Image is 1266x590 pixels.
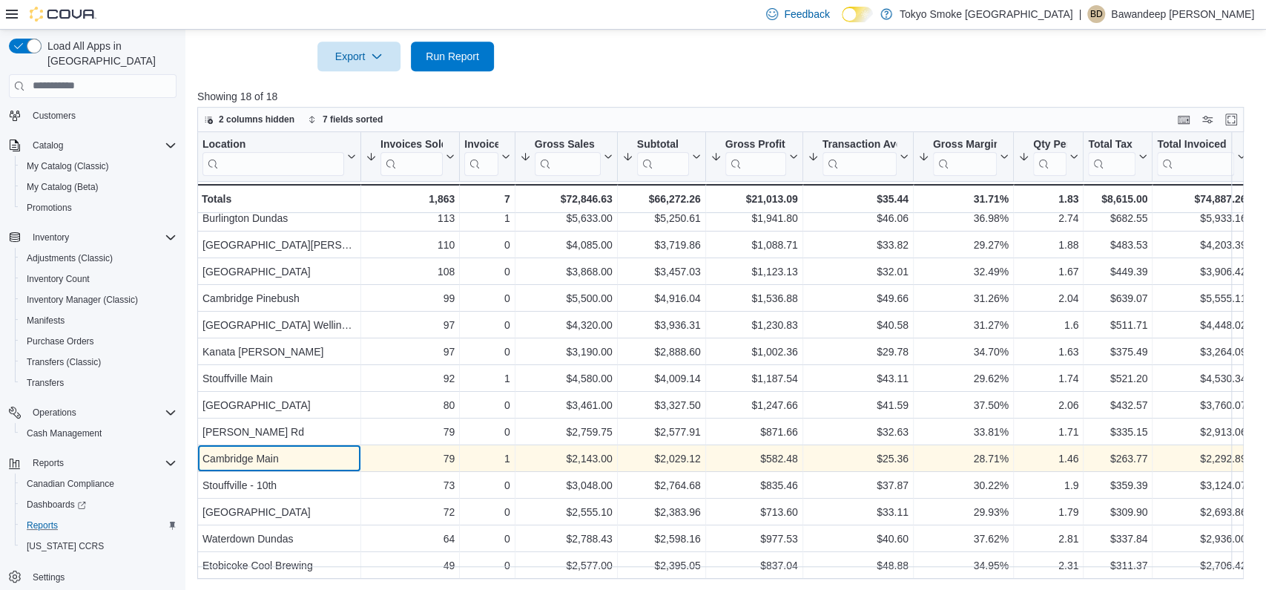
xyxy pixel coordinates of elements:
span: Purchase Orders [21,332,177,350]
div: $2,913.06 [1157,423,1246,441]
div: $46.06 [808,209,909,227]
div: [GEOGRAPHIC_DATA] [202,396,356,414]
div: $4,580.00 [520,370,613,387]
div: $5,555.11 [1157,289,1246,307]
span: Manifests [21,312,177,330]
button: Subtotal [622,137,701,175]
button: Promotions [15,197,182,218]
div: $3,048.00 [520,476,613,494]
div: Burlington Dundas [202,209,356,227]
button: Location [202,137,356,175]
button: Purchase Orders [15,331,182,352]
div: 0 [464,236,510,254]
div: $33.82 [808,236,909,254]
div: $2,598.16 [622,530,701,548]
span: Load All Apps in [GEOGRAPHIC_DATA] [42,39,177,68]
span: Run Report [426,49,479,64]
button: Reports [3,453,182,473]
span: Transfers [27,377,64,389]
div: 0 [464,316,510,334]
div: Subtotal [637,137,689,175]
div: 92 [366,370,455,387]
div: $4,320.00 [520,316,613,334]
div: 1.79 [1018,503,1078,521]
div: $5,933.16 [1157,209,1246,227]
span: 2 columns hidden [219,114,294,125]
button: Canadian Compliance [15,473,182,494]
div: 28.71% [918,450,1009,468]
div: 73 [366,476,455,494]
div: 1.88 [1018,236,1078,254]
button: My Catalog (Classic) [15,156,182,177]
div: $72,846.63 [520,190,613,208]
a: Settings [27,568,70,586]
div: $3,906.42 [1157,263,1246,281]
a: Reports [21,517,64,534]
a: Inventory Manager (Classic) [21,291,144,309]
div: $32.63 [808,423,909,441]
div: $1,123.13 [711,263,798,281]
div: Invoices Sold [380,137,443,175]
div: 1.6 [1018,316,1078,334]
div: $4,085.00 [520,236,613,254]
span: Reports [27,519,58,531]
div: $2,383.96 [622,503,701,521]
a: Inventory Count [21,270,96,288]
span: Inventory Count [27,273,90,285]
div: Waterdown Dundas [202,530,356,548]
button: Reports [15,515,182,536]
span: Canadian Compliance [27,478,114,490]
span: Settings [27,567,177,586]
div: 1.63 [1018,343,1078,361]
span: Transfers (Classic) [27,356,101,368]
div: $3,719.86 [622,236,701,254]
div: Cambridge Main [202,450,356,468]
button: Enter fullscreen [1222,111,1240,128]
span: Reports [33,457,64,469]
span: Export [326,42,392,71]
div: $37.87 [808,476,909,494]
button: Cash Management [15,423,182,444]
div: Totals [202,190,356,208]
div: 36.98% [918,209,1009,227]
div: Transaction Average [822,137,897,175]
div: 79 [366,450,455,468]
div: $1,247.66 [711,396,798,414]
div: $3,868.00 [520,263,613,281]
span: Reports [21,517,177,534]
span: Transfers (Classic) [21,353,177,371]
span: Cash Management [27,427,102,439]
button: Gross Margin [918,137,1009,175]
div: 1,863 [366,190,455,208]
div: 0 [464,263,510,281]
div: $4,530.34 [1157,370,1246,387]
div: 1.46 [1018,450,1078,468]
div: $449.39 [1088,263,1147,281]
span: Inventory Manager (Classic) [27,294,138,306]
button: Gross Profit [711,137,798,175]
span: Adjustments (Classic) [21,249,177,267]
div: 0 [464,476,510,494]
div: $511.71 [1088,316,1147,334]
div: $375.49 [1088,343,1147,361]
p: Showing 18 of 18 [197,89,1254,104]
div: 0 [464,289,510,307]
div: 99 [366,289,455,307]
div: 1.83 [1018,190,1078,208]
button: Reports [27,454,70,472]
button: 2 columns hidden [198,111,300,128]
div: 0 [464,503,510,521]
button: Transfers [15,373,182,393]
div: $335.15 [1088,423,1147,441]
div: $2,395.05 [622,557,701,574]
span: Manifests [27,315,65,327]
span: [US_STATE] CCRS [27,540,104,552]
span: Inventory [27,229,177,246]
a: Purchase Orders [21,332,100,350]
div: 1 [464,370,510,387]
div: $521.20 [1088,370,1147,387]
div: 2.81 [1018,530,1078,548]
div: Gross Margin [933,137,997,151]
span: Inventory Manager (Classic) [21,291,177,309]
div: 30.22% [918,476,1009,494]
